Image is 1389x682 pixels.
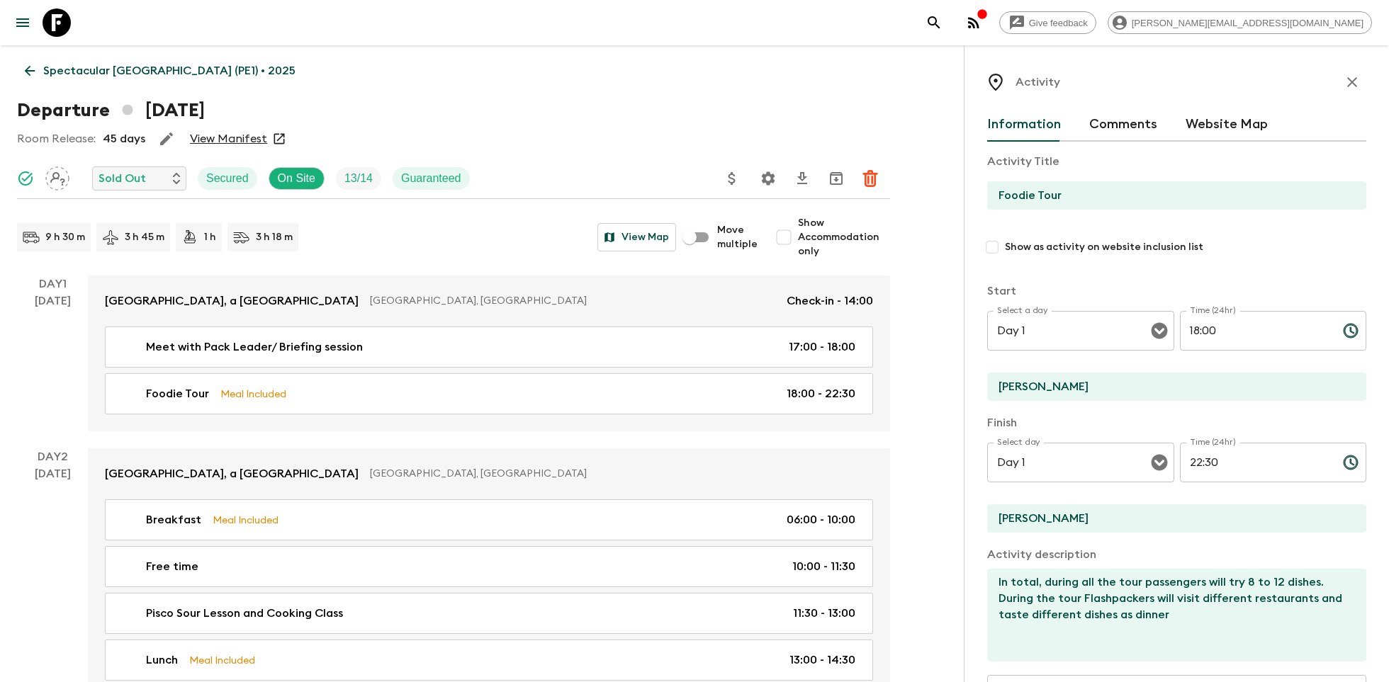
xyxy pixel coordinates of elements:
p: Finish [987,414,1366,431]
a: Give feedback [999,11,1096,34]
p: 45 days [103,130,145,147]
p: Activity description [987,546,1366,563]
button: Choose time, selected time is 10:30 PM [1337,448,1365,477]
label: Time (24hr) [1190,305,1236,317]
p: Guaranteed [401,170,461,187]
a: Pisco Sour Lesson and Cooking Class11:30 - 13:00 [105,593,873,634]
p: Day 1 [17,275,88,292]
p: [GEOGRAPHIC_DATA], a [GEOGRAPHIC_DATA] [105,292,359,309]
p: 13 / 14 [344,170,373,187]
label: Select a day [997,305,1047,317]
button: Delete [856,164,884,193]
a: Meet with Pack Leader/ Briefing session17:00 - 18:00 [105,326,873,368]
p: 17:00 - 18:00 [789,339,855,356]
span: Assign pack leader [45,171,69,182]
p: Check-in - 14:00 [787,292,873,309]
button: Open [1149,321,1169,341]
p: Secured [206,170,249,187]
span: Show Accommodation only [798,216,890,258]
p: 13:00 - 14:30 [789,652,855,669]
p: Start [987,283,1366,300]
input: hh:mm [1180,443,1332,482]
p: Day 2 [17,448,88,465]
p: Spectacular [GEOGRAPHIC_DATA] (PE1) • 2025 [43,62,296,79]
p: Meal Included [220,386,286,402]
svg: Synced Successfully [17,170,34,187]
button: View Map [597,223,676,251]
h1: Departure [DATE] [17,96,205,125]
button: Update Price, Early Bird Discount and Costs [718,164,746,193]
p: Meet with Pack Leader/ Briefing session [146,339,363,356]
label: Time (24hr) [1190,436,1236,448]
a: [GEOGRAPHIC_DATA], a [GEOGRAPHIC_DATA][GEOGRAPHIC_DATA], [GEOGRAPHIC_DATA]Check-in - 14:00 [88,275,890,326]
div: [DATE] [35,292,71,431]
p: Sold Out [99,170,146,187]
p: Room Release: [17,130,96,147]
button: Open [1149,453,1169,472]
input: End Location (leave blank if same as Start) [987,504,1355,533]
p: 06:00 - 10:00 [787,511,855,528]
p: [GEOGRAPHIC_DATA], [GEOGRAPHIC_DATA] [370,467,862,481]
p: 3 h 18 m [256,230,293,244]
button: Download CSV [788,164,816,193]
p: Lunch [146,652,178,669]
label: Select day [997,436,1040,448]
p: Foodie Tour [146,385,209,402]
button: Information [987,108,1061,142]
p: Free time [146,558,198,575]
a: Spectacular [GEOGRAPHIC_DATA] (PE1) • 2025 [17,57,303,85]
p: 10:00 - 11:30 [792,558,855,575]
p: Breakfast [146,511,201,528]
button: Archive (Completed, Cancelled or Unsynced Departures only) [822,164,850,193]
a: View Manifest [190,132,267,146]
button: menu [9,8,37,37]
p: Meal Included [213,512,279,528]
div: [PERSON_NAME][EMAIL_ADDRESS][DOMAIN_NAME] [1108,11,1372,34]
button: Choose time, selected time is 6:00 PM [1337,317,1365,345]
a: LunchMeal Included13:00 - 14:30 [105,640,873,681]
p: 18:00 - 22:30 [787,385,855,402]
a: [GEOGRAPHIC_DATA], a [GEOGRAPHIC_DATA][GEOGRAPHIC_DATA], [GEOGRAPHIC_DATA] [88,448,890,499]
span: Give feedback [1021,18,1096,28]
input: hh:mm [1180,311,1332,351]
p: [GEOGRAPHIC_DATA], a [GEOGRAPHIC_DATA] [105,465,359,482]
p: 3 h 45 m [125,230,164,244]
input: Start Location [987,373,1355,401]
textarea: In total, during all the tour passengers will try 8 to 12 dishes. During the tour Flashpackers wi... [987,569,1355,661]
button: Website Map [1186,108,1268,142]
p: 1 h [204,230,216,244]
a: Free time10:00 - 11:30 [105,546,873,587]
div: Trip Fill [336,167,381,190]
p: 11:30 - 13:00 [793,605,855,622]
p: Pisco Sour Lesson and Cooking Class [146,605,343,622]
p: [GEOGRAPHIC_DATA], [GEOGRAPHIC_DATA] [370,294,775,308]
div: On Site [269,167,325,190]
p: Activity Title [987,153,1366,170]
button: Comments [1089,108,1157,142]
button: search adventures [920,8,948,37]
div: Secured [198,167,257,190]
span: Show as activity on website inclusion list [1005,240,1203,254]
p: On Site [278,170,315,187]
span: Move multiple [717,223,758,251]
span: [PERSON_NAME][EMAIL_ADDRESS][DOMAIN_NAME] [1124,18,1371,28]
a: Foodie TourMeal Included18:00 - 22:30 [105,373,873,414]
button: Settings [754,164,782,193]
a: BreakfastMeal Included06:00 - 10:00 [105,499,873,540]
p: Activity [1016,74,1060,91]
input: E.g Hozuagawa boat tour [987,181,1355,210]
p: Meal Included [189,652,255,668]
p: 9 h 30 m [45,230,85,244]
